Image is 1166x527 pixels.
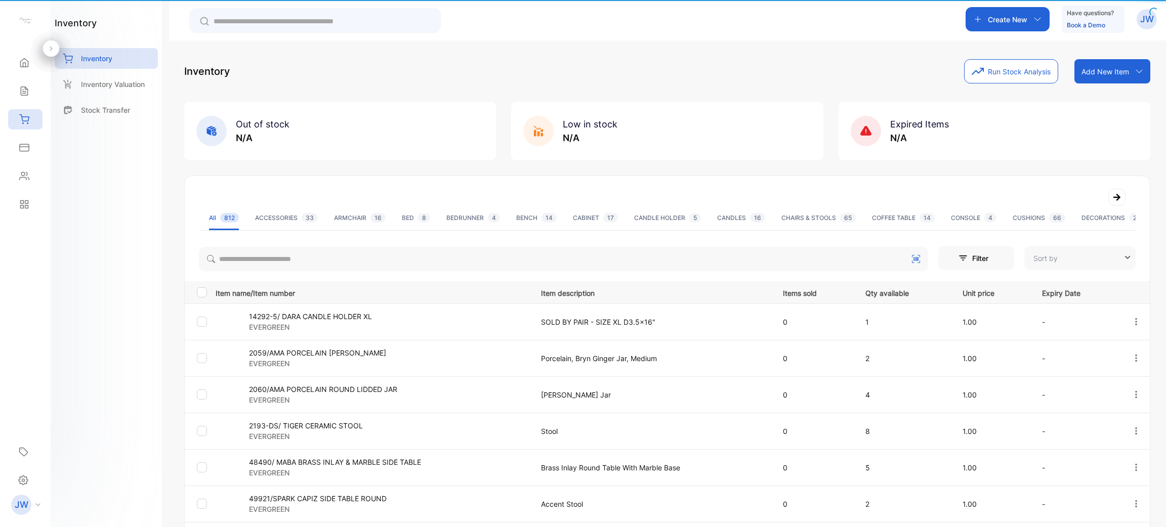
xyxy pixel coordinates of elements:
[717,213,765,223] div: CANDLES
[15,498,28,511] p: JW
[249,384,397,394] p: 2060/AMA PORCELAIN ROUND LIDDED JAR
[1033,253,1058,263] p: Sort by
[783,389,845,400] p: 0
[209,213,239,223] div: All
[963,318,977,326] span: 1.00
[1140,13,1154,26] p: JW
[249,311,372,322] p: 14292-5/ DARA CANDLE HOLDER XL
[402,213,430,223] div: BED
[563,131,617,145] p: N/A
[1042,286,1111,298] p: Expiry Date
[488,213,500,223] span: 4
[573,213,618,223] div: CABINET
[541,462,762,473] p: Brass Inlay Round Table With Marble Base
[1042,499,1111,509] p: -
[541,353,762,364] p: Porcelain, Bryn Ginger Jar, Medium
[216,286,528,298] p: Item name/Item number
[334,213,386,223] div: ARMCHAIR
[783,499,845,509] p: 0
[865,462,942,473] p: 5
[840,213,856,223] span: 65
[865,426,942,436] p: 8
[249,394,397,405] p: EVERGREEN
[750,213,765,223] span: 16
[446,213,500,223] div: BEDRUNNER
[966,7,1050,31] button: Create New
[249,322,372,332] p: EVERGREEN
[1081,66,1129,77] p: Add New Item
[216,381,241,406] img: item
[541,286,762,298] p: Item description
[865,389,942,400] p: 4
[541,426,762,436] p: Stool
[55,48,158,69] a: Inventory
[890,119,949,129] span: Expired Items
[920,213,935,223] span: 14
[1042,426,1111,436] p: -
[249,493,387,504] p: 49921/SPARK CAPIZ SIDE TABLE ROUND
[55,100,158,120] a: Stock Transfer
[216,344,241,370] img: item
[964,59,1058,83] button: Run Stock Analysis
[55,16,97,30] h1: inventory
[249,457,421,467] p: 48490/ MABA BRASS INLAY & MARBLE SIDE TABLE
[890,131,949,145] p: N/A
[603,213,618,223] span: 17
[55,74,158,95] a: Inventory Valuation
[249,358,386,369] p: EVERGREEN
[963,286,1021,298] p: Unit price
[1042,353,1111,364] p: -
[963,463,977,472] span: 1.00
[783,353,845,364] p: 0
[1013,213,1065,223] div: CUSHIONS
[236,119,289,129] span: Out of stock
[249,431,363,442] p: EVERGREEN
[18,13,33,28] img: logo
[1042,317,1111,327] p: -
[963,390,977,399] span: 1.00
[216,417,241,443] img: item
[963,500,977,508] span: 1.00
[865,317,942,327] p: 1
[865,353,942,364] p: 2
[1042,389,1111,400] p: -
[541,317,762,327] p: SOLD BY PAIR - SIZE XL D3.5x16"
[783,426,845,436] p: 0
[689,213,701,223] span: 5
[1042,462,1111,473] p: -
[984,213,996,223] span: 4
[1067,8,1114,18] p: Have questions?
[220,213,239,223] span: 812
[184,64,230,79] p: Inventory
[783,286,845,298] p: Items sold
[81,105,130,115] p: Stock Transfer
[1049,213,1065,223] span: 66
[634,213,701,223] div: CANDLE HOLDER
[951,213,996,223] div: CONSOLE
[1067,21,1105,29] a: Book a Demo
[370,213,386,223] span: 16
[1024,246,1136,270] button: Sort by
[249,504,387,514] p: EVERGREEN
[255,213,318,223] div: ACCESSORIES
[1123,485,1166,527] iframe: LiveChat chat widget
[781,213,856,223] div: CHAIRS & STOOLS
[541,389,762,400] p: [PERSON_NAME] Jar
[872,213,935,223] div: COFFEE TABLE
[563,119,617,129] span: Low in stock
[1137,7,1157,31] button: JW
[963,427,977,435] span: 1.00
[542,213,557,223] span: 14
[1129,213,1148,223] span: 207
[216,308,241,333] img: item
[81,53,112,64] p: Inventory
[865,286,942,298] p: Qty available
[249,347,386,358] p: 2059/AMA PORCELAIN [PERSON_NAME]
[783,462,845,473] p: 0
[216,454,241,479] img: item
[783,317,845,327] p: 0
[81,79,145,90] p: Inventory Valuation
[249,467,421,478] p: EVERGREEN
[236,131,289,145] p: N/A
[516,213,557,223] div: BENCH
